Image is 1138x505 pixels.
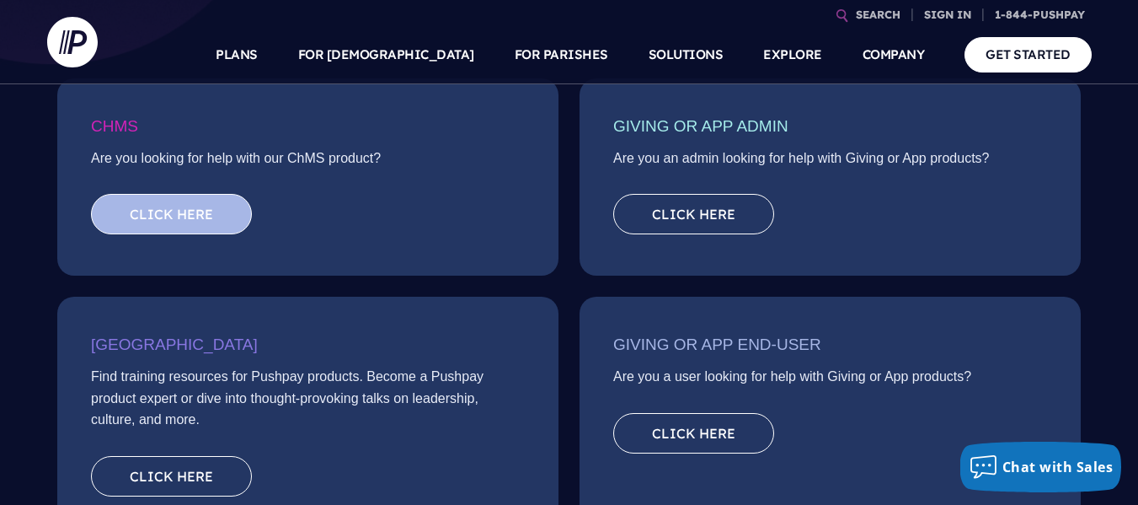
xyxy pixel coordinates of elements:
a: FOR PARISHES [515,25,608,84]
a: SOLUTIONS [649,25,724,84]
a: Click here [91,194,252,234]
a: COMPANY [863,25,925,84]
span: [GEOGRAPHIC_DATA] [91,336,258,353]
a: Click here [91,456,252,497]
button: Chat with Sales [960,442,1122,492]
p: Find training resources for Pushpay products. Become a Pushpay product expert or dive into though... [91,366,525,439]
h3: Giving or App End-User [613,330,1047,366]
a: Click here [613,413,774,454]
p: Are you looking for help with our ChMS product? [91,148,525,178]
a: FOR [DEMOGRAPHIC_DATA] [298,25,474,84]
span: Chat with Sales [1002,458,1114,476]
a: PLANS [216,25,258,84]
h3: Giving or App Admin [613,112,1047,148]
p: Are you a user looking for help with Giving or App products? [613,366,1047,396]
a: Click here [613,194,774,234]
p: Are you an admin looking for help with Giving or App products? [613,148,1047,178]
h3: ChMS [91,112,525,148]
a: EXPLORE [763,25,822,84]
a: GET STARTED [964,37,1092,72]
